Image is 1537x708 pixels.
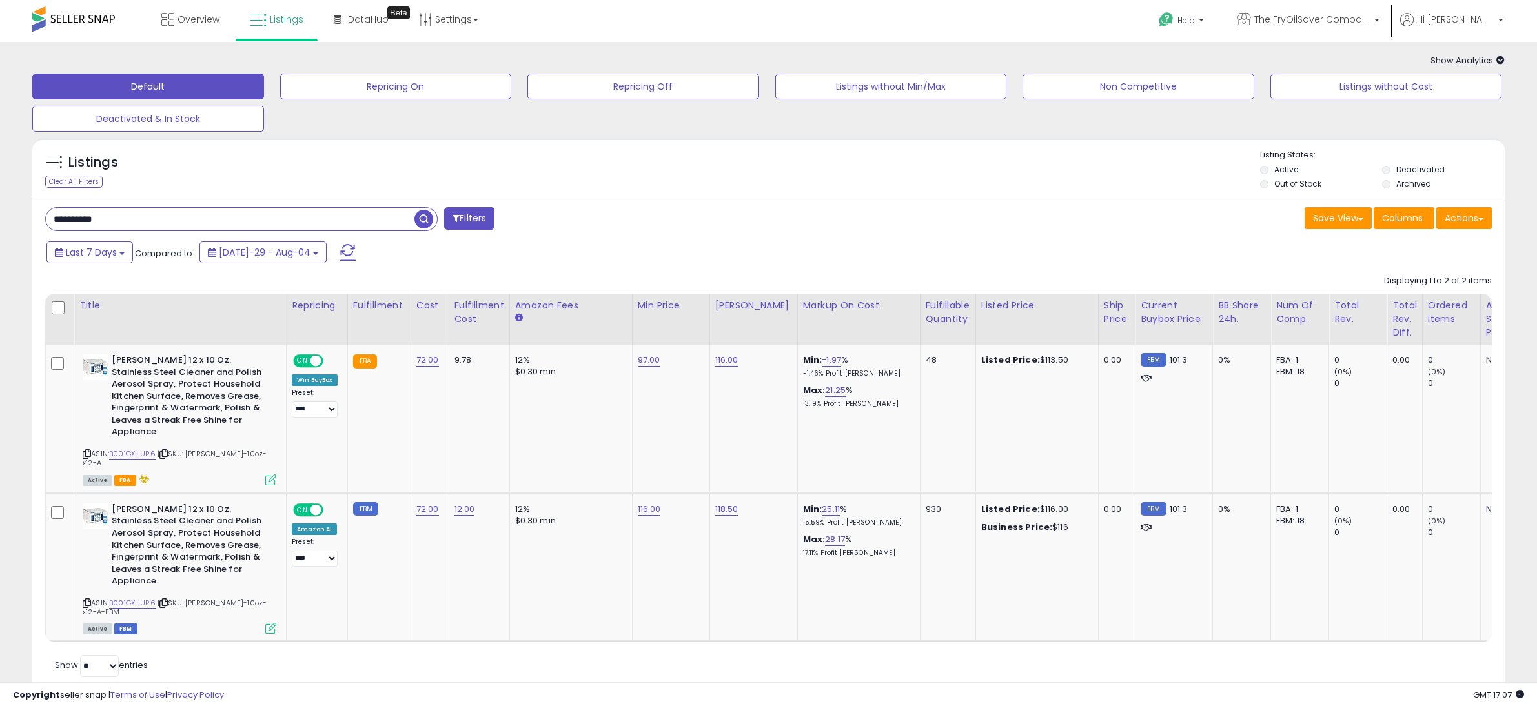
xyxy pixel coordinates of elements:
small: FBM [353,502,378,516]
small: Amazon Fees. [515,312,523,324]
button: Repricing On [280,74,512,99]
div: 0.00 [1104,503,1125,515]
a: 25.11 [822,503,840,516]
div: Amazon AI [292,523,337,535]
a: 21.25 [825,384,846,397]
div: % [803,385,910,409]
div: ASIN: [83,354,276,484]
b: Max: [803,384,826,396]
a: 97.00 [638,354,660,367]
div: Preset: [292,538,338,567]
a: 28.17 [825,533,845,546]
div: $0.30 min [515,366,622,378]
small: (0%) [1428,367,1446,377]
div: Title [79,299,281,312]
small: FBA [353,354,377,369]
button: Default [32,74,264,99]
div: Ordered Items [1428,299,1475,326]
button: Deactivated & In Stock [32,106,264,132]
span: Listings [270,13,303,26]
span: FBM [114,623,137,634]
button: Save View [1305,207,1372,229]
div: 12% [515,354,622,366]
div: 0.00 [1392,503,1412,515]
span: Last 7 Days [66,246,117,259]
div: 0 [1428,378,1480,389]
div: 0 [1334,503,1387,515]
a: 72.00 [416,354,439,367]
button: [DATE]-29 - Aug-04 [199,241,327,263]
div: FBA: 1 [1276,354,1319,366]
span: [DATE]-29 - Aug-04 [219,246,310,259]
a: 116.00 [715,354,738,367]
div: 0.00 [1392,354,1412,366]
a: 116.00 [638,503,661,516]
div: $116.00 [981,503,1088,515]
div: 48 [926,354,966,366]
span: Compared to: [135,247,194,259]
div: 0 [1334,354,1387,366]
span: 101.3 [1170,503,1188,515]
th: The percentage added to the cost of goods (COGS) that forms the calculator for Min & Max prices. [797,294,920,345]
a: -1.97 [822,354,841,367]
label: Deactivated [1396,164,1445,175]
div: % [803,503,910,527]
button: Filters [444,207,494,230]
p: -1.46% Profit [PERSON_NAME] [803,369,910,378]
h5: Listings [68,154,118,172]
div: FBM: 18 [1276,366,1319,378]
strong: Copyright [13,689,60,701]
button: Actions [1436,207,1492,229]
i: hazardous material [136,474,150,483]
a: 12.00 [454,503,475,516]
button: Columns [1374,207,1434,229]
div: 0 [1428,527,1480,538]
a: B001GXHUR6 [109,598,156,609]
span: | SKU: [PERSON_NAME]-10oz-x12-A [83,449,267,468]
b: Min: [803,354,822,366]
div: Cost [416,299,443,312]
div: Repricing [292,299,342,312]
label: Active [1274,164,1298,175]
span: OFF [321,505,342,516]
div: Fulfillment [353,299,405,312]
label: Out of Stock [1274,178,1321,189]
a: Hi [PERSON_NAME] [1400,13,1503,42]
small: FBM [1141,502,1166,516]
span: All listings currently available for purchase on Amazon [83,475,112,486]
span: ON [294,505,310,516]
div: Tooltip anchor [387,6,410,19]
div: Avg Selling Price [1486,299,1533,339]
div: FBA: 1 [1276,503,1319,515]
div: 0 [1334,527,1387,538]
span: Help [1177,15,1195,26]
div: Amazon Fees [515,299,627,312]
p: Listing States: [1260,149,1505,161]
a: B001GXHUR6 [109,449,156,460]
a: 118.50 [715,503,738,516]
div: 12% [515,503,622,515]
a: Help [1148,2,1217,42]
div: $113.50 [981,354,1088,366]
div: 0 [1428,503,1480,515]
p: 17.11% Profit [PERSON_NAME] [803,549,910,558]
div: 9.78 [454,354,500,366]
span: | SKU: [PERSON_NAME]-10oz-x12-A-FBM [83,598,267,617]
div: Num of Comp. [1276,299,1323,326]
div: 0% [1218,503,1261,515]
p: 15.59% Profit [PERSON_NAME] [803,518,910,527]
small: FBM [1141,353,1166,367]
div: Current Buybox Price [1141,299,1207,326]
span: Columns [1382,212,1423,225]
div: FBM: 18 [1276,515,1319,527]
div: 0% [1218,354,1261,366]
b: [PERSON_NAME] 12 x 10 Oz. Stainless Steel Cleaner and Polish Aerosol Spray, Protect Household Kit... [112,354,269,441]
div: % [803,534,910,558]
div: Win BuyBox [292,374,338,386]
div: 0 [1428,354,1480,366]
b: Business Price: [981,521,1052,533]
span: Overview [178,13,219,26]
span: Show: entries [55,659,148,671]
div: N/A [1486,354,1529,366]
span: 2025-08-12 17:07 GMT [1473,689,1524,701]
